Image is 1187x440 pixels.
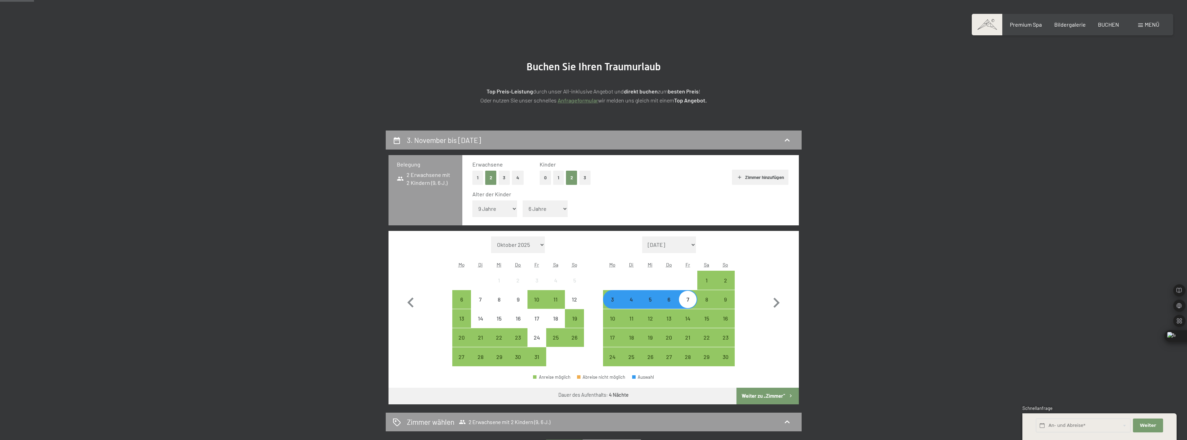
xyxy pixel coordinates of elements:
[490,297,508,314] div: 8
[490,290,508,309] div: Wed Oct 08 2025
[490,335,508,352] div: 22
[407,417,454,427] h2: Zimmer wählen
[732,170,788,185] button: Zimmer hinzufügen
[490,309,508,328] div: Wed Oct 15 2025
[716,328,735,347] div: Anreise möglich
[678,347,697,366] div: Fri Nov 28 2025
[452,347,471,366] div: Mon Oct 27 2025
[553,171,564,185] button: 1
[622,290,641,309] div: Anreise möglich
[471,328,490,347] div: Anreise möglich
[697,328,716,347] div: Anreise möglich
[420,87,767,105] p: durch unser All-inklusive Angebot und zum ! Oder nutzen Sie unser schnelles wir melden uns gleich...
[641,297,659,314] div: 5
[452,309,471,328] div: Anreise möglich
[632,375,654,379] div: Auswahl
[472,297,489,314] div: 7
[660,290,678,309] div: Thu Nov 06 2025
[678,290,697,309] div: Fri Nov 07 2025
[660,354,678,371] div: 27
[697,309,716,328] div: Sat Nov 15 2025
[509,278,527,295] div: 2
[497,262,501,268] abbr: Mittwoch
[509,271,527,289] div: Thu Oct 02 2025
[490,316,508,333] div: 15
[515,262,521,268] abbr: Donnerstag
[509,290,527,309] div: Thu Oct 09 2025
[572,262,577,268] abbr: Sonntag
[679,316,696,333] div: 14
[717,297,734,314] div: 9
[565,290,584,309] div: Anreise nicht möglich
[716,309,735,328] div: Sun Nov 16 2025
[604,354,621,371] div: 24
[660,309,678,328] div: Thu Nov 13 2025
[471,309,490,328] div: Tue Oct 14 2025
[641,328,660,347] div: Wed Nov 19 2025
[490,271,508,289] div: Wed Oct 01 2025
[641,316,659,333] div: 12
[471,290,490,309] div: Anreise nicht möglich
[622,328,641,347] div: Tue Nov 18 2025
[629,262,634,268] abbr: Dienstag
[723,262,728,268] abbr: Sonntag
[566,171,577,185] button: 2
[546,271,565,289] div: Anreise nicht möglich
[609,392,629,398] b: 4 Nächte
[546,290,565,309] div: Sat Oct 11 2025
[547,297,564,314] div: 11
[471,347,490,366] div: Anreise möglich
[716,271,735,289] div: Anreise möglich
[623,297,640,314] div: 4
[641,354,659,371] div: 26
[528,297,546,314] div: 10
[603,347,622,366] div: Mon Nov 24 2025
[509,328,527,347] div: Anreise möglich
[565,271,584,289] div: Sun Oct 05 2025
[527,290,546,309] div: Anreise möglich
[641,309,660,328] div: Wed Nov 12 2025
[472,316,489,333] div: 14
[717,316,734,333] div: 16
[622,347,641,366] div: Anreise möglich
[716,347,735,366] div: Anreise möglich
[679,354,696,371] div: 28
[641,290,660,309] div: Anreise möglich
[528,278,546,295] div: 3
[698,316,715,333] div: 15
[604,316,621,333] div: 10
[641,328,660,347] div: Anreise möglich
[527,309,546,328] div: Anreise nicht möglich
[459,419,550,425] span: 2 Erwachsene mit 2 Kindern (9, 6 J.)
[512,171,524,185] button: 4
[579,171,591,185] button: 3
[641,347,660,366] div: Anreise möglich
[527,328,546,347] div: Fri Oct 24 2025
[527,271,546,289] div: Fri Oct 03 2025
[565,290,584,309] div: Sun Oct 12 2025
[527,347,546,366] div: Anreise möglich
[528,354,546,371] div: 31
[603,347,622,366] div: Anreise möglich
[509,297,527,314] div: 9
[565,271,584,289] div: Anreise nicht möglich
[452,347,471,366] div: Anreise möglich
[766,236,786,367] button: Nächster Monat
[527,309,546,328] div: Fri Oct 17 2025
[660,290,678,309] div: Anreise möglich
[603,309,622,328] div: Mon Nov 10 2025
[546,309,565,328] div: Anreise nicht möglich
[609,262,616,268] abbr: Montag
[622,309,641,328] div: Anreise möglich
[678,309,697,328] div: Fri Nov 14 2025
[697,328,716,347] div: Sat Nov 22 2025
[509,309,527,328] div: Anreise nicht möglich
[698,354,715,371] div: 29
[527,328,546,347] div: Anreise nicht möglich
[716,290,735,309] div: Sun Nov 09 2025
[623,354,640,371] div: 25
[397,171,454,187] span: 2 Erwachsene mit 2 Kindern (9, 6 J.)
[509,309,527,328] div: Thu Oct 16 2025
[509,347,527,366] div: Thu Oct 30 2025
[452,290,471,309] div: Mon Oct 06 2025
